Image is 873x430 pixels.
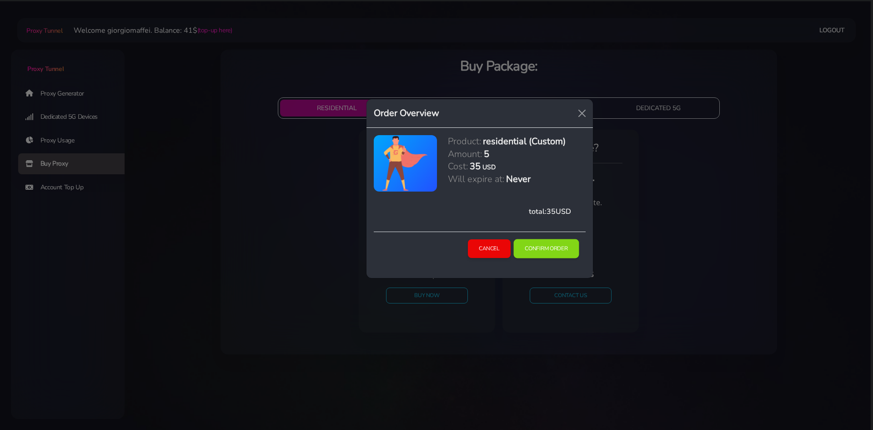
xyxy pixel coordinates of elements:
[468,239,511,258] button: Cancel
[484,148,489,160] h5: 5
[448,160,468,172] h5: Cost:
[482,163,496,172] h6: USD
[483,135,566,147] h5: residential (Custom)
[575,106,589,121] button: Close
[547,207,556,217] span: 35
[448,173,504,185] h5: Will expire at:
[374,106,439,120] h5: Order Overview
[513,239,579,258] button: Confirm Order
[470,160,481,172] h5: 35
[829,386,862,419] iframe: Webchat Widget
[448,148,482,160] h5: Amount:
[448,135,481,147] h5: Product:
[529,207,571,217] span: total: USD
[506,173,531,185] h5: Never
[381,135,429,192] img: antenna.png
